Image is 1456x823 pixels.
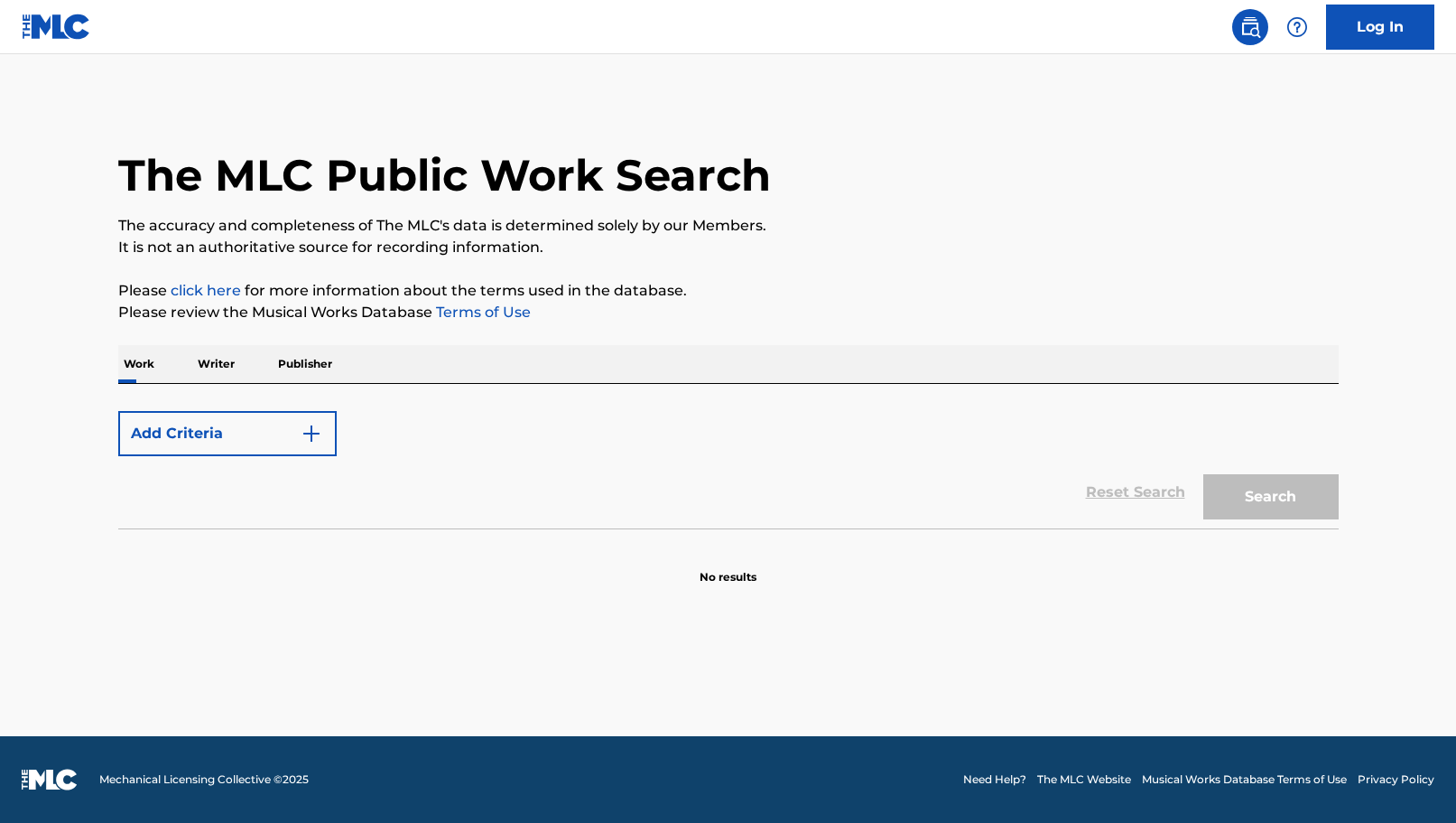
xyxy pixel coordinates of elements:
a: Log In [1326,5,1434,50]
p: Please review the Musical Works Database [118,302,1339,323]
a: click here [171,282,241,299]
img: MLC Logo [22,14,91,40]
a: Musical Works Database Terms of Use [1142,772,1347,788]
a: Need Help? [963,772,1026,788]
img: search [1239,16,1261,38]
p: Please for more information about the terms used in the database. [118,280,1339,302]
a: Public Search [1232,9,1268,45]
img: help [1286,16,1308,38]
p: The accuracy and completeness of The MLC's data is determined solely by our Members. [118,215,1339,237]
h1: The MLC Public Work Search [118,148,771,202]
p: No results [700,547,756,585]
a: The MLC Website [1037,772,1131,788]
p: It is not an authoritative source for recording information. [118,237,1339,258]
a: Privacy Policy [1358,772,1434,788]
a: Terms of Use [432,304,531,321]
div: Help [1279,9,1315,45]
p: Work [118,345,160,383]
p: Writer [192,345,240,383]
span: Mechanical Licensing Collective © 2025 [99,772,309,788]
form: Search Form [118,402,1339,528]
p: Publisher [273,345,338,383]
img: logo [22,769,78,790]
button: Add Criteria [118,411,337,456]
img: 9d2ae6d4665cec9f34b9.svg [301,423,322,444]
